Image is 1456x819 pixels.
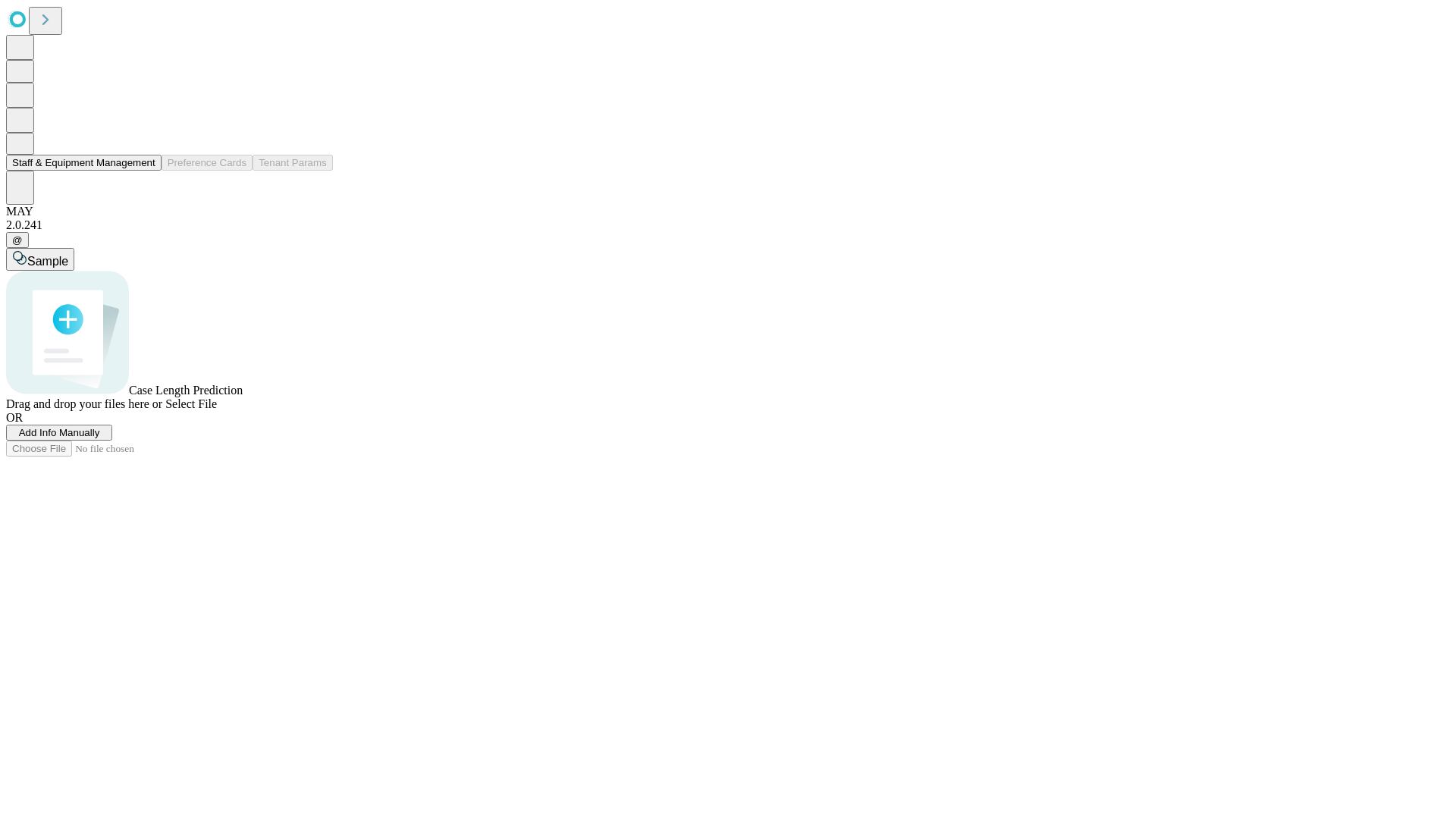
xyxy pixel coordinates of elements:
span: @ [12,234,23,246]
span: Add Info Manually [19,427,100,438]
button: Sample [6,248,74,271]
span: Case Length Prediction [129,384,243,397]
button: Preference Cards [162,155,253,171]
span: Select File [165,397,217,410]
button: Staff & Equipment Management [6,155,162,171]
button: Tenant Params [253,155,333,171]
button: @ [6,232,29,248]
span: Sample [27,255,68,268]
span: OR [6,411,23,424]
div: 2.0.241 [6,218,1450,232]
span: Drag and drop your files here or [6,397,162,410]
button: Add Info Manually [6,425,112,441]
div: MAY [6,205,1450,218]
